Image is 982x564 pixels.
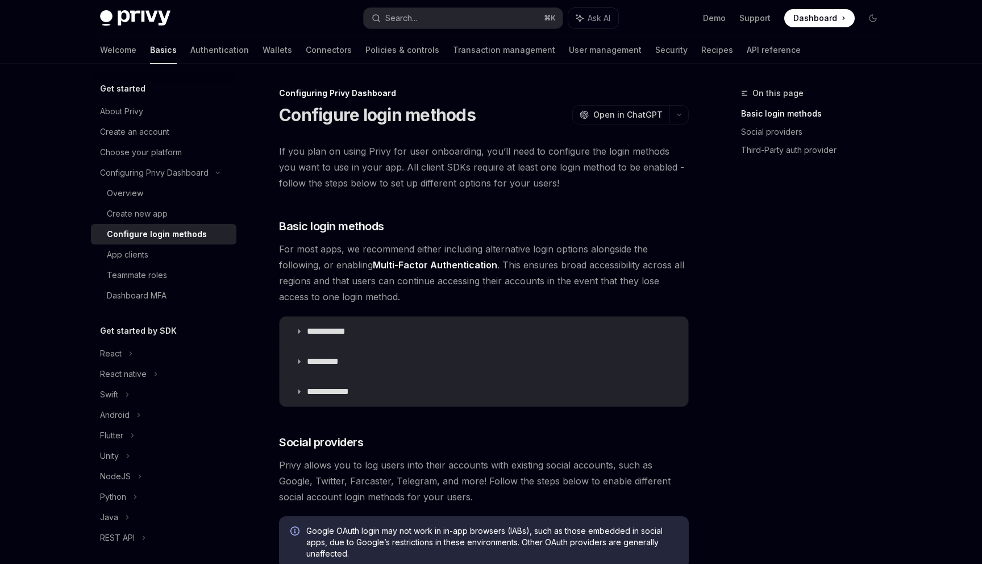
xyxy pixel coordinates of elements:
[190,36,249,64] a: Authentication
[107,268,167,282] div: Teammate roles
[741,105,891,123] a: Basic login methods
[100,10,170,26] img: dark logo
[100,388,118,401] div: Swift
[100,82,145,96] h5: Get started
[453,36,555,64] a: Transaction management
[864,9,882,27] button: Toggle dark mode
[91,122,236,142] a: Create an account
[373,259,497,271] a: Multi-Factor Authentication
[290,526,302,538] svg: Info
[91,183,236,204] a: Overview
[279,88,689,99] div: Configuring Privy Dashboard
[100,490,126,504] div: Python
[279,434,363,450] span: Social providers
[91,142,236,163] a: Choose your platform
[306,36,352,64] a: Connectors
[107,248,148,262] div: App clients
[739,13,771,24] a: Support
[100,347,122,360] div: React
[784,9,855,27] a: Dashboard
[364,8,563,28] button: Search...⌘K
[100,367,147,381] div: React native
[100,146,182,159] div: Choose your platform
[100,324,177,338] h5: Get started by SDK
[703,13,726,24] a: Demo
[91,285,236,306] a: Dashboard MFA
[150,36,177,64] a: Basics
[100,429,123,442] div: Flutter
[107,227,207,241] div: Configure login methods
[100,166,209,180] div: Configuring Privy Dashboard
[263,36,292,64] a: Wallets
[588,13,610,24] span: Ask AI
[306,525,677,559] span: Google OAuth login may not work in in-app browsers (IABs), such as those embedded in social apps,...
[91,204,236,224] a: Create new app
[91,265,236,285] a: Teammate roles
[747,36,801,64] a: API reference
[279,218,384,234] span: Basic login methods
[752,86,804,100] span: On this page
[279,105,476,125] h1: Configure login methods
[569,36,642,64] a: User management
[107,207,168,221] div: Create new app
[568,8,618,28] button: Ask AI
[741,141,891,159] a: Third-Party auth provider
[279,457,689,505] span: Privy allows you to log users into their accounts with existing social accounts, such as Google, ...
[107,186,143,200] div: Overview
[91,101,236,122] a: About Privy
[100,470,131,483] div: NodeJS
[279,241,689,305] span: For most apps, we recommend either including alternative login options alongside the following, o...
[385,11,417,25] div: Search...
[91,224,236,244] a: Configure login methods
[100,105,143,118] div: About Privy
[701,36,733,64] a: Recipes
[365,36,439,64] a: Policies & controls
[572,105,669,125] button: Open in ChatGPT
[100,449,119,463] div: Unity
[655,36,688,64] a: Security
[279,143,689,191] span: If you plan on using Privy for user onboarding, you’ll need to configure the login methods you wa...
[544,14,556,23] span: ⌘ K
[793,13,837,24] span: Dashboard
[91,244,236,265] a: App clients
[100,511,118,524] div: Java
[100,531,135,545] div: REST API
[100,36,136,64] a: Welcome
[100,408,130,422] div: Android
[741,123,891,141] a: Social providers
[107,289,167,302] div: Dashboard MFA
[593,109,663,121] span: Open in ChatGPT
[100,125,169,139] div: Create an account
